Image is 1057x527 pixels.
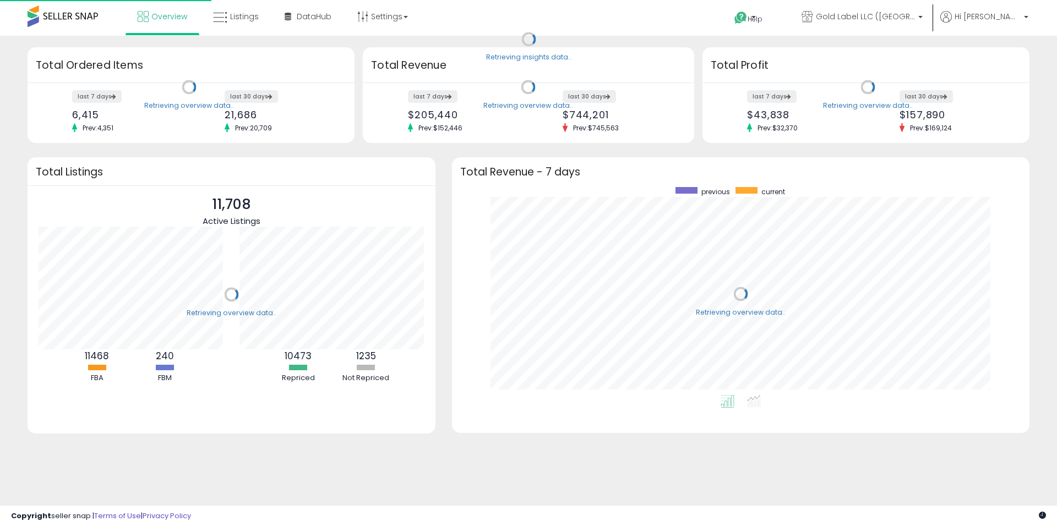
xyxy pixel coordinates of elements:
span: Overview [151,11,187,22]
span: Hi [PERSON_NAME] [955,11,1021,22]
a: Help [726,3,784,36]
span: Gold Label LLC ([GEOGRAPHIC_DATA]) [816,11,915,22]
div: Retrieving overview data.. [823,101,913,111]
span: Help [748,14,762,24]
a: Hi [PERSON_NAME] [940,11,1028,36]
span: DataHub [297,11,331,22]
div: Retrieving overview data.. [144,101,234,111]
i: Get Help [734,11,748,25]
span: Listings [230,11,259,22]
div: Retrieving overview data.. [483,101,573,111]
div: Retrieving overview data.. [187,308,276,318]
div: Retrieving overview data.. [696,308,786,317]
